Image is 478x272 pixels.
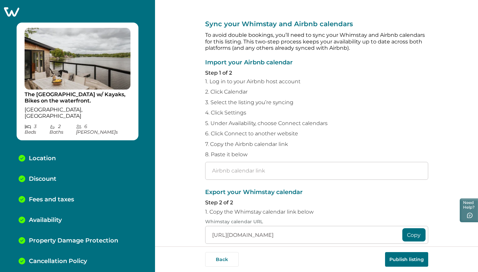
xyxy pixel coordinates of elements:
p: Cancellation Policy [29,258,87,265]
p: Discount [29,175,56,183]
p: 4. Click Settings [205,109,428,116]
p: The [GEOGRAPHIC_DATA] w/ Kayaks, Bikes on the waterfront. [25,91,130,104]
p: Sync your Whimstay and Airbnb calendars [205,20,428,28]
p: Property Damage Protection [29,237,118,244]
p: To avoid double bookings, you’ll need to sync your Whimstay and Airbnb calendars for this listing... [205,32,428,51]
p: Export your Whimstay calendar [205,189,428,196]
p: Availability [29,217,62,224]
p: 1. Copy the Whimstay calendar link below [205,209,428,215]
button: Publish listing [385,252,428,267]
img: propertyImage_The Lake House w/ Kayaks, Bikes on the waterfront. [25,28,130,90]
p: [GEOGRAPHIC_DATA], [GEOGRAPHIC_DATA] [25,106,130,119]
p: 1. Log in to your Airbnb host account [205,78,428,85]
p: 5. Under Availability, choose Connect calendars [205,120,428,127]
p: 3 Bed s [25,124,49,135]
p: Import your Airbnb calendar [205,59,428,66]
p: Whimstay calendar URL [205,219,428,225]
p: Fees and taxes [29,196,74,203]
p: Step 1 of 2 [205,70,428,76]
p: 2 Bath s [49,124,76,135]
p: 3. Select the listing you’re syncing [205,99,428,106]
button: Back [205,252,239,267]
p: 2. Click Calendar [205,89,428,95]
p: 6. Click Connect to another website [205,130,428,137]
p: 7. Copy the Airbnb calendar link [205,141,428,148]
p: 8. Paste it below [205,151,428,158]
p: Step 2 of 2 [205,199,428,206]
p: 6 [PERSON_NAME] s [76,124,131,135]
button: Copy [402,228,426,241]
input: Airbnb calendar link [205,162,428,180]
p: Location [29,155,56,162]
